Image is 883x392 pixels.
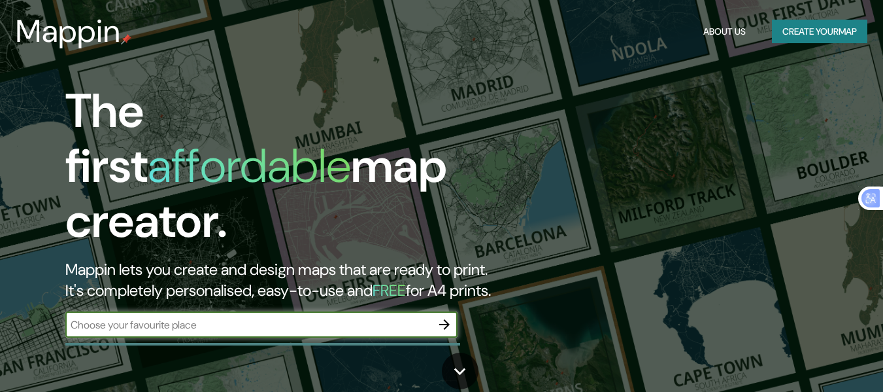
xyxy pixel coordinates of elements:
button: About Us [698,20,751,44]
h1: The first map creator. [65,84,507,259]
img: mappin-pin [121,34,131,45]
button: Create yourmap [772,20,867,44]
h3: Mappin [16,13,121,50]
iframe: Help widget launcher [767,341,869,378]
input: Choose your favourite place [65,317,431,332]
h2: Mappin lets you create and design maps that are ready to print. It's completely personalised, eas... [65,259,507,301]
h1: affordable [148,135,351,196]
h5: FREE [373,280,406,300]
